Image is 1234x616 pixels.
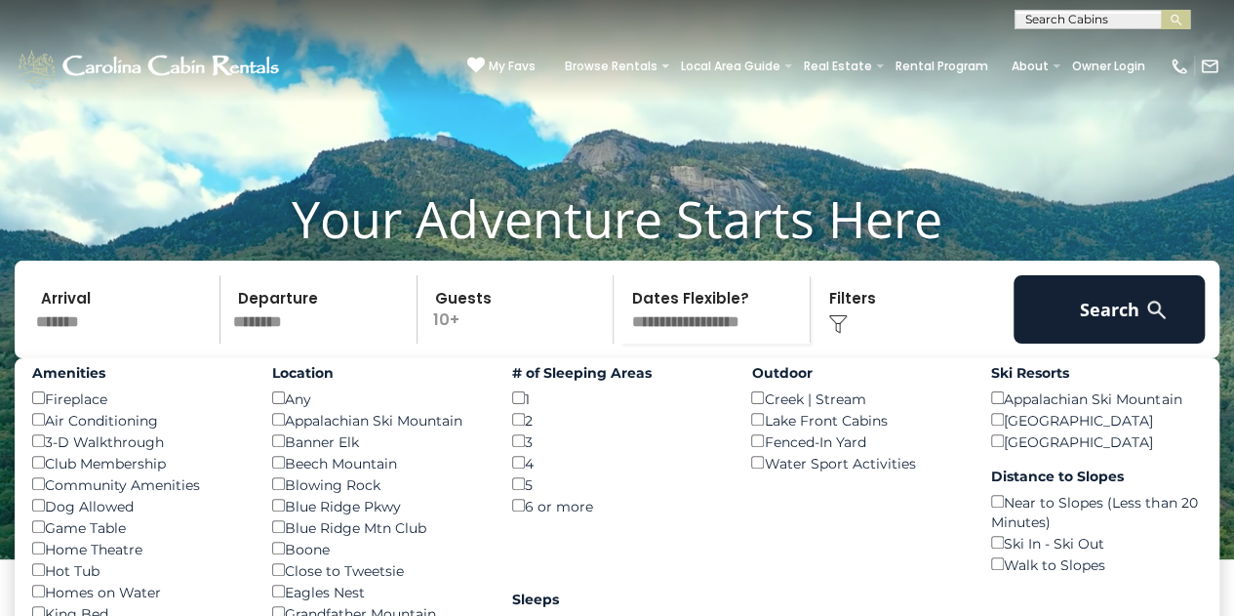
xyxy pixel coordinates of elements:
img: filter--v1.png [828,314,848,334]
div: Close to Tweetsie [272,559,483,581]
div: Lake Front Cabins [751,409,962,431]
div: Boone [272,538,483,559]
div: Fireplace [32,388,243,409]
div: [GEOGRAPHIC_DATA] [991,409,1202,431]
div: Blue Ridge Pkwy [272,495,483,516]
div: [GEOGRAPHIC_DATA] [991,431,1202,452]
div: Dog Allowed [32,495,243,516]
div: Banner Elk [272,431,483,452]
a: Browse Rentals [555,53,667,80]
p: 10+ [423,275,614,344]
img: phone-regular-white.png [1170,57,1189,76]
div: 1 [512,388,723,409]
div: 3 [512,431,723,452]
span: My Favs [489,58,536,75]
label: Outdoor [751,363,962,383]
div: 5 [512,473,723,495]
a: Rental Program [886,53,998,80]
div: Beech Mountain [272,452,483,473]
div: 4 [512,452,723,473]
div: Fenced-In Yard [751,431,962,452]
a: Owner Login [1062,53,1155,80]
div: Creek | Stream [751,388,962,409]
a: Local Area Guide [671,53,790,80]
div: 2 [512,409,723,431]
h1: Your Adventure Starts Here [15,188,1219,249]
div: Club Membership [32,452,243,473]
img: mail-regular-white.png [1200,57,1219,76]
a: Real Estate [794,53,882,80]
div: Ski In - Ski Out [991,532,1202,554]
div: 6 or more [512,495,723,516]
div: Air Conditioning [32,409,243,431]
div: Blue Ridge Mtn Club [272,516,483,538]
div: 3-D Walkthrough [32,431,243,452]
div: Game Table [32,516,243,538]
label: Location [272,363,483,383]
a: My Favs [467,57,536,76]
label: Sleeps [512,590,723,609]
div: Community Amenities [32,473,243,495]
div: Homes on Water [32,581,243,602]
div: Eagles Nest [272,581,483,602]
div: Home Theatre [32,538,243,559]
div: Walk to Slopes [991,554,1202,575]
div: Blowing Rock [272,473,483,495]
label: Amenities [32,363,243,383]
img: White-1-1-2.png [15,47,285,86]
div: Appalachian Ski Mountain [991,388,1202,409]
img: search-regular-white.png [1144,298,1169,322]
div: Appalachian Ski Mountain [272,409,483,431]
label: Ski Resorts [991,363,1202,383]
button: Search [1014,275,1205,344]
a: About [1002,53,1058,80]
div: Hot Tub [32,559,243,581]
div: Any [272,388,483,409]
div: Near to Slopes (Less than 20 Minutes) [991,491,1202,532]
div: Water Sport Activities [751,452,962,473]
label: # of Sleeping Areas [512,363,723,383]
label: Distance to Slopes [991,467,1202,486]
